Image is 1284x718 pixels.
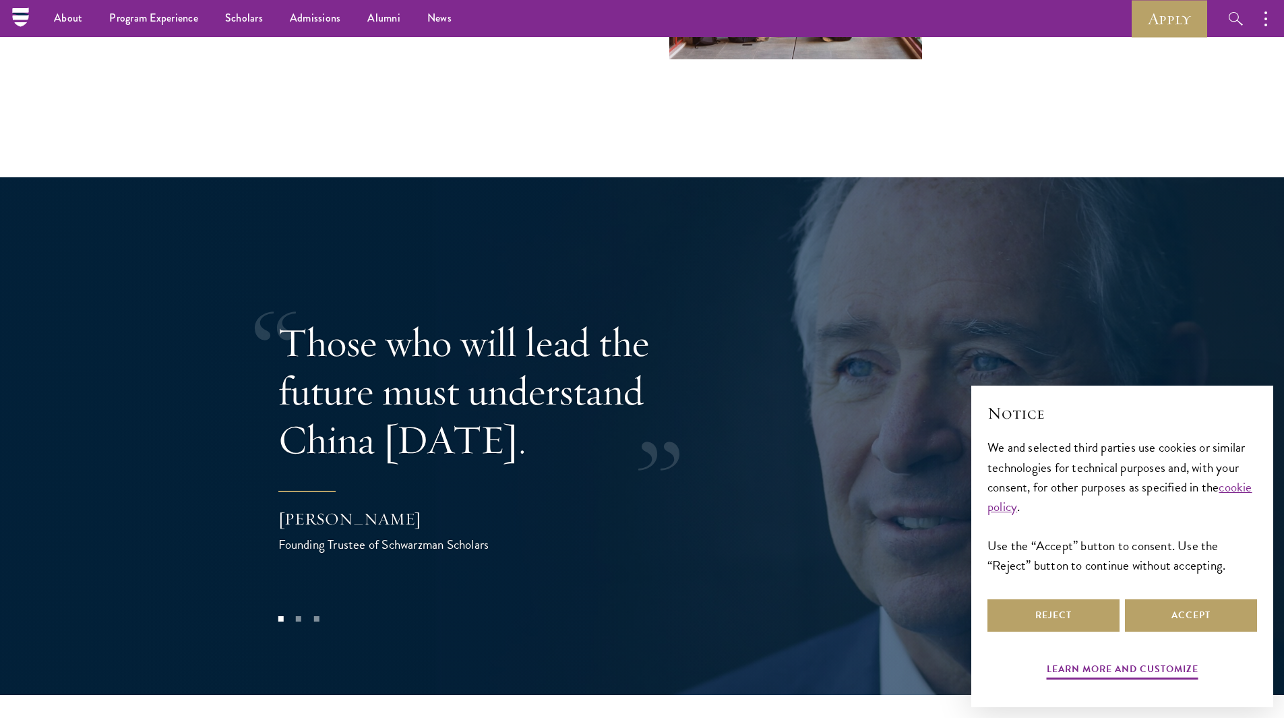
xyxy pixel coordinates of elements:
[987,402,1257,425] h2: Notice
[278,318,716,464] p: Those who will lead the future must understand China [DATE].
[272,610,289,628] button: 1 of 3
[290,610,307,628] button: 2 of 3
[987,477,1252,516] a: cookie policy
[278,508,548,531] div: [PERSON_NAME]
[1047,661,1198,682] button: Learn more and customize
[987,438,1257,574] div: We and selected third parties use cookies or similar technologies for technical purposes and, wit...
[278,535,548,554] div: Founding Trustee of Schwarzman Scholars
[987,599,1120,632] button: Reject
[307,610,325,628] button: 3 of 3
[1125,599,1257,632] button: Accept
